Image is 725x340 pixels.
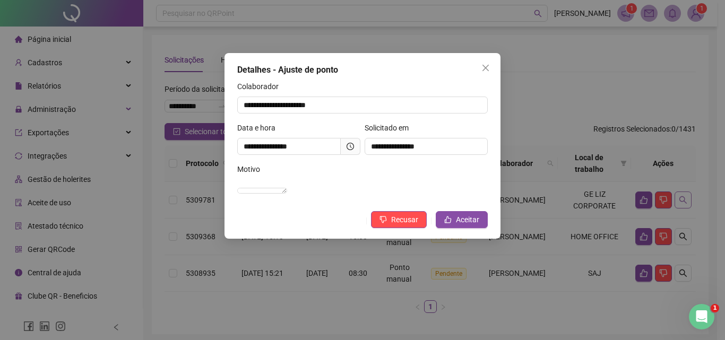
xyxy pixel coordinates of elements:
[379,216,387,223] span: dislike
[456,214,479,225] span: Aceitar
[365,122,416,134] label: Solicitado em
[391,214,418,225] span: Recusar
[371,211,427,228] button: Recusar
[481,64,490,72] span: close
[237,122,282,134] label: Data e hora
[477,59,494,76] button: Close
[347,143,354,150] span: clock-circle
[237,81,286,92] label: Colaborador
[237,163,267,175] label: Motivo
[689,304,714,329] iframe: Intercom live chat
[436,211,488,228] button: Aceitar
[711,304,719,312] span: 1
[444,216,452,223] span: like
[237,64,488,76] div: Detalhes - Ajuste de ponto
